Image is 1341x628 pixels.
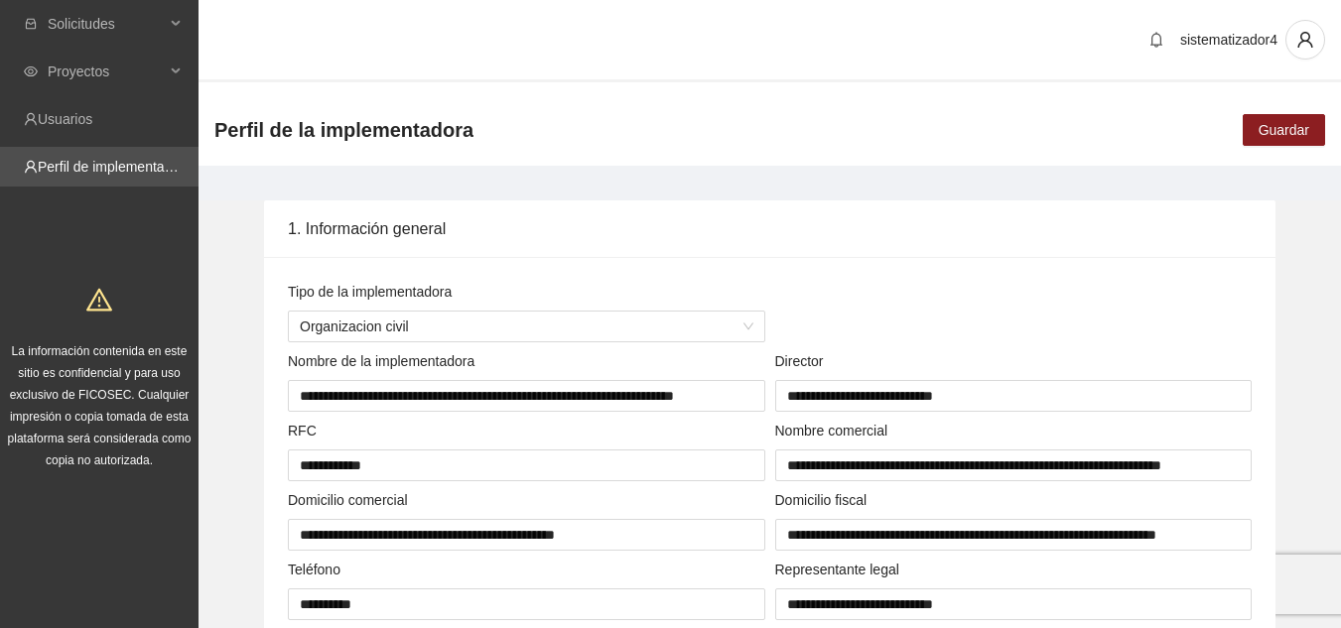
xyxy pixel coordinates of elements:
span: Organizacion civil [300,312,753,341]
span: warning [86,287,112,313]
label: Director [775,350,824,372]
span: Guardar [1259,119,1309,141]
span: sistematizador4 [1180,32,1277,48]
a: Usuarios [38,111,92,127]
span: Proyectos [48,52,165,91]
span: bell [1141,32,1171,48]
span: La información contenida en este sitio es confidencial y para uso exclusivo de FICOSEC. Cualquier... [8,344,192,467]
button: Guardar [1243,114,1325,146]
button: bell [1140,24,1172,56]
label: Domicilio comercial [288,489,408,511]
label: Teléfono [288,559,340,580]
span: user [1286,31,1324,49]
span: Perfil de la implementadora [214,114,473,146]
span: Solicitudes [48,4,165,44]
span: inbox [24,17,38,31]
label: Tipo de la implementadora [288,281,452,303]
label: Domicilio fiscal [775,489,868,511]
a: Perfil de implementadora [38,159,193,175]
label: RFC [288,420,317,441]
span: eye [24,64,38,78]
label: Nombre comercial [775,420,888,441]
label: Representante legal [775,559,899,580]
div: 1. Información general [288,200,1252,257]
button: user [1285,20,1325,60]
label: Nombre de la implementadora [288,350,474,372]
